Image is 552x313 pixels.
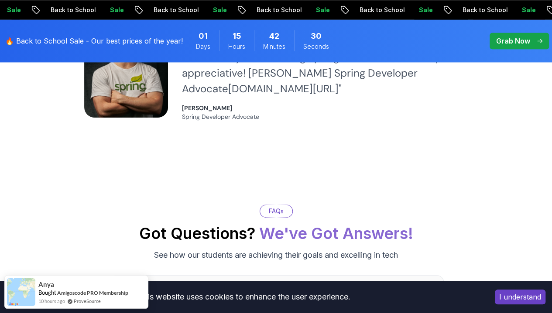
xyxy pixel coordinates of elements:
[496,36,530,46] p: Grab Now
[196,42,210,51] span: Days
[182,104,232,112] strong: [PERSON_NAME]
[7,278,35,306] img: provesource social proof notification image
[7,287,482,306] div: This website uses cookies to enhance the user experience.
[455,6,514,14] p: Back to School
[514,6,542,14] p: Sale
[311,30,322,42] span: 30 Seconds
[199,30,208,42] span: 1 Days
[309,6,336,14] p: Sale
[228,42,245,51] span: Hours
[139,225,413,242] h2: Got Questions?
[146,6,206,14] p: Back to School
[411,6,439,14] p: Sale
[233,30,241,42] span: 15 Hours
[103,6,130,14] p: Sale
[38,281,54,288] span: Anya
[84,13,168,118] img: testimonial image
[43,6,103,14] p: Back to School
[228,82,339,95] a: [DOMAIN_NAME][URL]
[182,104,259,121] a: [PERSON_NAME] Spring Developer Advocate
[57,289,128,296] a: Amigoscode PRO Membership
[269,30,279,42] span: 42 Minutes
[182,113,259,121] span: Spring Developer Advocate
[259,224,413,243] span: We've Got Answers!
[74,297,101,305] a: ProveSource
[352,6,411,14] p: Back to School
[495,289,545,304] button: Accept cookies
[206,6,233,14] p: Sale
[38,289,56,296] span: Bought
[5,36,183,46] p: 🔥 Back to School Sale - Our best prices of the year!
[303,42,329,51] span: Seconds
[269,207,284,215] p: FAQs
[38,297,65,305] span: 10 hours ago
[263,42,285,51] span: Minutes
[249,6,309,14] p: Back to School
[182,34,468,97] div: " Amigoscode does a pretty darned good job, and consistently too, covering Spring and for that, I...
[154,249,398,261] p: See how our students are achieving their goals and excelling in tech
